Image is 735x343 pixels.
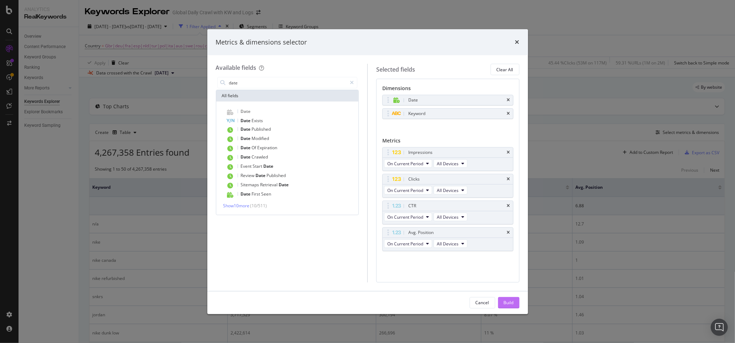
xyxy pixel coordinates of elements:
[241,182,260,188] span: Sitemaps
[250,203,267,209] span: ( 10 / 511 )
[408,176,420,183] div: Clicks
[387,241,423,247] span: On Current Period
[384,213,432,221] button: On Current Period
[507,150,510,155] div: times
[207,29,528,314] div: modal
[241,118,252,124] span: Date
[437,161,459,167] span: All Devices
[252,126,271,132] span: Published
[216,90,359,102] div: All fields
[241,126,252,132] span: Date
[216,38,307,47] div: Metrics & dimensions selector
[497,67,513,73] div: Clear All
[504,300,514,306] div: Build
[507,177,510,181] div: times
[241,108,251,114] span: Date
[252,154,268,160] span: Crawled
[515,38,519,47] div: times
[387,214,423,220] span: On Current Period
[507,230,510,235] div: times
[437,241,459,247] span: All Devices
[258,145,278,151] span: Expiration
[408,229,434,236] div: Avg. Position
[437,187,459,193] span: All Devices
[384,239,432,248] button: On Current Period
[382,227,513,251] div: Avg. PositiontimesOn Current PeriodAll Devices
[384,159,432,168] button: On Current Period
[408,202,416,209] div: CTR
[252,135,269,141] span: Modified
[434,186,467,194] button: All Devices
[382,201,513,224] div: CTRtimesOn Current PeriodAll Devices
[408,97,418,104] div: Date
[507,204,510,208] div: times
[382,137,513,147] div: Metrics
[408,149,433,156] div: Impressions
[253,163,264,169] span: Start
[228,77,347,88] input: Search by field name
[223,203,250,209] span: Show 10 more
[241,145,252,151] span: Date
[241,154,252,160] span: Date
[437,214,459,220] span: All Devices
[241,191,252,197] span: Date
[711,319,728,336] div: Open Intercom Messenger
[252,145,258,151] span: Of
[252,118,263,124] span: Exists
[470,297,495,308] button: Cancel
[476,300,489,306] div: Cancel
[267,172,286,178] span: Published
[434,239,467,248] button: All Devices
[241,135,252,141] span: Date
[264,163,274,169] span: Date
[382,85,513,95] div: Dimensions
[279,182,289,188] span: Date
[382,147,513,171] div: ImpressionstimesOn Current PeriodAll Devices
[260,182,279,188] span: Retrieval
[507,98,510,102] div: times
[252,191,262,197] span: First
[387,161,423,167] span: On Current Period
[256,172,267,178] span: Date
[387,187,423,193] span: On Current Period
[434,159,467,168] button: All Devices
[408,110,425,117] div: Keyword
[241,163,253,169] span: Event
[498,297,519,308] button: Build
[507,111,510,116] div: times
[382,108,513,119] div: Keywordtimes
[434,213,467,221] button: All Devices
[216,64,257,72] div: Available fields
[382,95,513,105] div: Datetimes
[491,64,519,75] button: Clear All
[384,186,432,194] button: On Current Period
[376,66,415,74] div: Selected fields
[241,172,256,178] span: Review
[262,191,271,197] span: Seen
[382,174,513,198] div: ClickstimesOn Current PeriodAll Devices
